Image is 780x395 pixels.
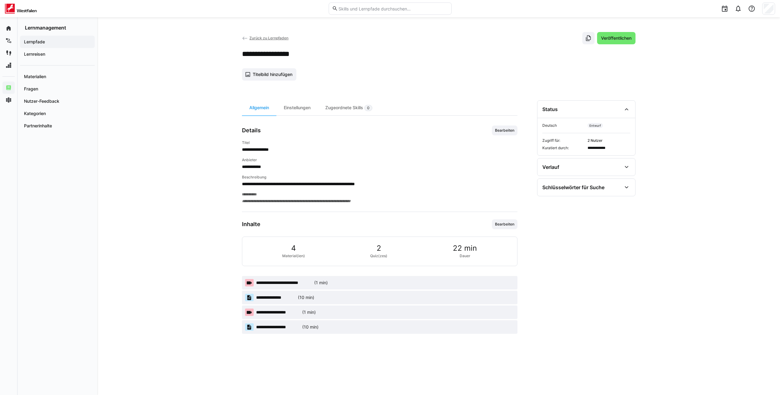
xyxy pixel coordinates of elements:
[542,106,558,112] div: Status
[298,294,314,301] div: (10 min)
[302,309,316,315] div: (1 min)
[597,32,635,44] button: Veröffentlichen
[302,324,319,330] div: (10 min)
[542,123,585,128] span: Deutsch
[282,253,305,258] span: Material(ien)
[494,128,515,133] span: Bearbeiten
[588,123,603,128] span: Entwurf
[242,68,297,81] button: Titelbild hinzufügen
[242,221,260,228] h3: Inhalte
[242,140,517,145] h4: Titel
[588,138,630,143] span: 2 Nutzer
[453,244,477,252] span: 22 min
[542,164,559,170] div: Verlauf
[318,100,380,115] div: Zugeordnete Skills
[377,244,381,252] span: 2
[542,138,585,143] span: Zugriff für:
[492,126,517,135] button: Bearbeiten
[494,222,515,227] span: Bearbeiten
[542,146,585,150] span: Kuratiert durch:
[600,35,632,41] span: Veröffentlichen
[460,253,470,258] span: Dauer
[492,219,517,229] button: Bearbeiten
[252,71,293,78] span: Titelbild hinzufügen
[291,244,296,252] span: 4
[338,6,448,11] input: Skills und Lernpfade durchsuchen…
[276,100,318,115] div: Einstellungen
[249,36,288,40] span: Zurück zu Lernpfaden
[314,280,328,286] div: (1 min)
[242,175,517,180] h4: Beschreibung
[370,253,387,258] span: Quiz(zes)
[242,36,289,40] a: Zurück zu Lernpfaden
[367,106,370,110] span: 0
[242,100,276,115] div: Allgemein
[242,158,517,162] h4: Anbieter
[242,127,261,134] h3: Details
[542,184,604,190] div: Schlüsselwörter für Suche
